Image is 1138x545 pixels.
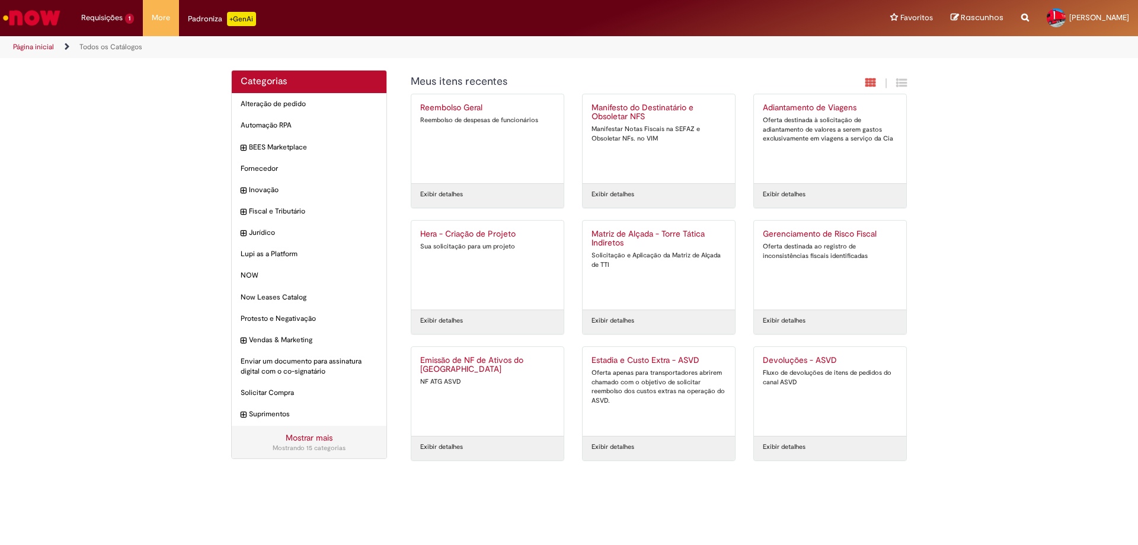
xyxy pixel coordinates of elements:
a: Rascunhos [951,12,1003,24]
a: Mostrar mais [286,432,333,443]
span: Vendas & Marketing [249,335,378,345]
i: expandir categoria Fiscal e Tributário [241,206,246,218]
a: Exibir detalhes [592,316,634,326]
i: expandir categoria Suprimentos [241,409,246,421]
span: [PERSON_NAME] [1069,12,1129,23]
span: NOW [241,270,378,281]
h2: Gerenciamento de Risco Fiscal [763,230,897,239]
div: Reembolso de despesas de funcionários [420,116,555,125]
span: Inovação [249,185,378,195]
span: More [152,12,170,24]
h2: Reembolso Geral [420,103,555,113]
div: Manifestar Notas Fiscais na SEFAZ e Obsoletar NFs. no VIM [592,125,726,143]
span: 1 [125,14,134,24]
h2: Adiantamento de Viagens [763,103,897,113]
div: Oferta destinada à solicitação de adiantamento de valores a serem gastos exclusivamente em viagen... [763,116,897,144]
a: Gerenciamento de Risco Fiscal Oferta destinada ao registro de inconsistências fiscais identificadas [754,221,906,310]
span: Jurídico [249,228,378,238]
div: Mostrando 15 categorias [241,444,378,453]
img: ServiceNow [1,6,62,30]
ul: Categorias [232,93,386,425]
a: Manifesto do Destinatário e Obsoletar NFS Manifestar Notas Fiscais na SEFAZ e Obsoletar NFs. no VIM [583,94,735,183]
div: Automação RPA [232,114,386,136]
div: Enviar um documento para assinatura digital com o co-signatário [232,350,386,383]
a: Todos os Catálogos [79,42,142,52]
a: Reembolso Geral Reembolso de despesas de funcionários [411,94,564,183]
div: Padroniza [188,12,256,26]
div: NOW [232,264,386,286]
span: Favoritos [900,12,933,24]
h2: Devoluções - ASVD [763,356,897,365]
a: Exibir detalhes [763,442,805,452]
span: Solicitar Compra [241,388,378,398]
h1: {"description":"","title":"Meus itens recentes"} Categoria [411,76,779,88]
h2: Matriz de Alçada - Torre Tática Indiretos [592,230,726,248]
a: Exibir detalhes [763,316,805,326]
div: Oferta apenas para transportadores abrirem chamado com o objetivo de solicitar reembolso dos cust... [592,368,726,406]
a: Exibir detalhes [592,190,634,199]
span: Fiscal e Tributário [249,206,378,216]
a: Hera - Criação de Projeto Sua solicitação para um projeto [411,221,564,310]
a: Exibir detalhes [420,442,463,452]
span: Fornecedor [241,164,378,174]
i: Exibição de grade [896,77,907,88]
div: expandir categoria Inovação Inovação [232,179,386,201]
h2: Hera - Criação de Projeto [420,230,555,239]
a: Adiantamento de Viagens Oferta destinada à solicitação de adiantamento de valores a serem gastos ... [754,94,906,183]
a: Emissão de NF de Ativos do [GEOGRAPHIC_DATA] NF ATG ASVD [411,347,564,436]
a: Exibir detalhes [763,190,805,199]
span: Enviar um documento para assinatura digital com o co-signatário [241,356,378,377]
span: Lupi as a Platform [241,249,378,259]
div: Protesto e Negativação [232,308,386,330]
i: expandir categoria Inovação [241,185,246,197]
a: Devoluções - ASVD Fluxo de devoluções de itens de pedidos do canal ASVD [754,347,906,436]
div: Oferta destinada ao registro de inconsistências fiscais identificadas [763,242,897,260]
i: expandir categoria BEES Marketplace [241,142,246,154]
div: expandir categoria Suprimentos Suprimentos [232,403,386,425]
span: Suprimentos [249,409,378,419]
span: Automação RPA [241,120,378,130]
a: Exibir detalhes [420,316,463,326]
div: Alteração de pedido [232,93,386,115]
a: Exibir detalhes [592,442,634,452]
i: expandir categoria Jurídico [241,228,246,240]
span: Requisições [81,12,123,24]
div: Solicitação e Aplicação da Matriz de Alçada de TTI [592,251,726,269]
div: Solicitar Compra [232,382,386,404]
div: Sua solicitação para um projeto [420,242,555,251]
div: Fluxo de devoluções de itens de pedidos do canal ASVD [763,368,897,387]
div: Lupi as a Platform [232,243,386,265]
i: Exibição em cartão [865,77,876,88]
h2: Estadia e Custo Extra - ASVD [592,356,726,365]
ul: Trilhas de página [9,36,750,58]
span: Rascunhos [961,12,1003,23]
a: Matriz de Alçada - Torre Tática Indiretos Solicitação e Aplicação da Matriz de Alçada de TTI [583,221,735,310]
i: expandir categoria Vendas & Marketing [241,335,246,347]
span: Protesto e Negativação [241,314,378,324]
div: expandir categoria Vendas & Marketing Vendas & Marketing [232,329,386,351]
div: expandir categoria BEES Marketplace BEES Marketplace [232,136,386,158]
span: Alteração de pedido [241,99,378,109]
h2: Manifesto do Destinatário e Obsoletar NFS [592,103,726,122]
a: Página inicial [13,42,54,52]
div: NF ATG ASVD [420,377,555,387]
h2: Emissão de NF de Ativos do ASVD [420,356,555,375]
a: Exibir detalhes [420,190,463,199]
div: expandir categoria Fiscal e Tributário Fiscal e Tributário [232,200,386,222]
div: Now Leases Catalog [232,286,386,308]
div: Fornecedor [232,158,386,180]
div: expandir categoria Jurídico Jurídico [232,222,386,244]
p: +GenAi [227,12,256,26]
span: | [885,77,887,90]
h2: Categorias [241,77,378,87]
span: BEES Marketplace [249,142,378,152]
span: Now Leases Catalog [241,292,378,302]
a: Estadia e Custo Extra - ASVD Oferta apenas para transportadores abrirem chamado com o objetivo de... [583,347,735,436]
